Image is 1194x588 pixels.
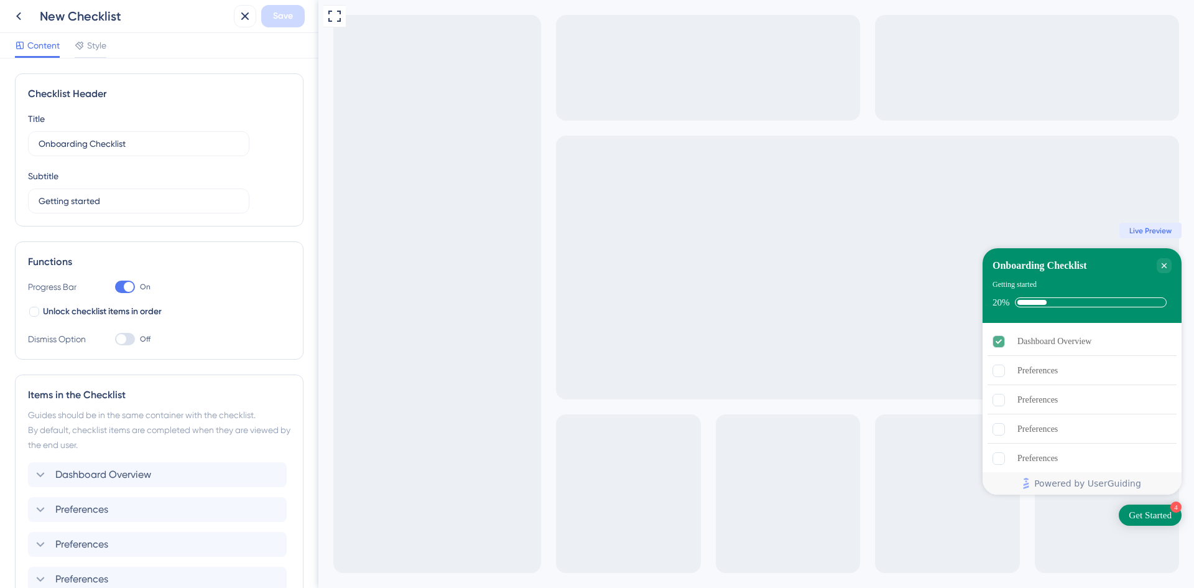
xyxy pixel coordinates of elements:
[810,509,853,521] div: Get Started
[664,248,863,495] div: Checklist Container
[664,472,863,495] div: Footer
[674,297,692,308] div: 20%
[674,258,769,273] div: Onboarding Checklist
[811,226,853,236] span: Live Preview
[28,279,90,294] div: Progress Bar
[800,505,863,526] div: Open Get Started checklist, remaining modules: 4
[674,297,853,308] div: Checklist progress: 20%
[716,476,823,491] span: Powered by UserGuiding
[39,137,239,151] input: Header 1
[28,388,290,403] div: Items in the Checklist
[669,357,858,385] div: Preferences is incomplete.
[273,9,293,24] span: Save
[55,467,151,482] span: Dashboard Overview
[669,416,858,444] div: Preferences is incomplete.
[28,254,290,269] div: Functions
[852,502,863,513] div: 4
[669,386,858,414] div: Preferences is incomplete.
[28,111,45,126] div: Title
[140,334,150,344] span: Off
[28,86,290,101] div: Checklist Header
[699,393,739,408] div: Preferences
[674,278,718,291] div: Getting started
[55,537,108,552] span: Preferences
[669,328,858,356] div: Dashboard Overview is complete.
[699,334,773,349] div: Dashboard Overview
[664,323,863,471] div: Checklist items
[699,451,739,466] div: Preferences
[669,445,858,472] div: Preferences is incomplete.
[40,7,229,25] div: New Checklist
[87,38,106,53] span: Style
[55,502,108,517] span: Preferences
[28,408,290,452] div: Guides should be in the same container with the checklist. By default, checklist items are comple...
[261,5,305,27] button: Save
[838,258,853,273] div: Close Checklist
[28,169,58,184] div: Subtitle
[140,282,150,292] span: On
[699,422,739,437] div: Preferences
[39,194,239,208] input: Header 2
[28,332,90,347] div: Dismiss Option
[699,363,739,378] div: Preferences
[27,38,60,53] span: Content
[43,304,162,319] span: Unlock checklist items in order
[55,572,108,587] span: Preferences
